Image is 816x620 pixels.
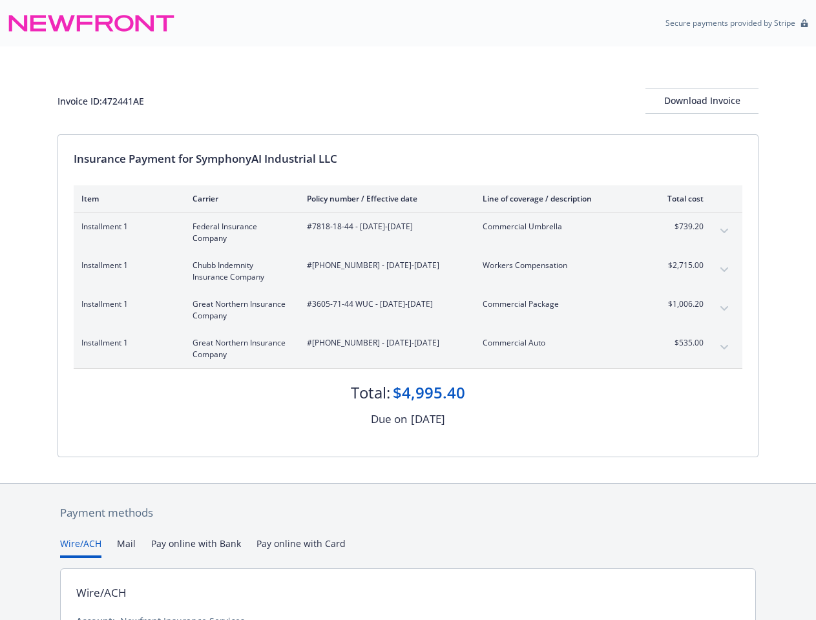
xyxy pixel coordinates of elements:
[74,252,742,291] div: Installment 1Chubb Indemnity Insurance Company#[PHONE_NUMBER] - [DATE]-[DATE]Workers Compensation...
[193,260,286,283] span: Chubb Indemnity Insurance Company
[483,221,634,232] span: Commercial Umbrella
[483,337,634,349] span: Commercial Auto
[483,193,634,204] div: Line of coverage / description
[193,298,286,322] span: Great Northern Insurance Company
[60,504,756,521] div: Payment methods
[74,213,742,252] div: Installment 1Federal Insurance Company#7818-18-44 - [DATE]-[DATE]Commercial Umbrella$739.20expand...
[76,584,127,601] div: Wire/ACH
[655,337,704,349] span: $535.00
[655,298,704,310] span: $1,006.20
[351,382,390,404] div: Total:
[655,260,704,271] span: $2,715.00
[81,260,172,271] span: Installment 1
[307,298,462,310] span: #3605-71-44 WUC - [DATE]-[DATE]
[193,337,286,360] span: Great Northern Insurance Company
[307,260,462,271] span: #[PHONE_NUMBER] - [DATE]-[DATE]
[645,88,758,113] div: Download Invoice
[117,537,136,558] button: Mail
[74,291,742,329] div: Installment 1Great Northern Insurance Company#3605-71-44 WUC - [DATE]-[DATE]Commercial Package$1,...
[60,537,101,558] button: Wire/ACH
[483,260,634,271] span: Workers Compensation
[193,193,286,204] div: Carrier
[307,221,462,232] span: #7818-18-44 - [DATE]-[DATE]
[81,298,172,310] span: Installment 1
[645,88,758,114] button: Download Invoice
[74,329,742,368] div: Installment 1Great Northern Insurance Company#[PHONE_NUMBER] - [DATE]-[DATE]Commercial Auto$535.0...
[714,298,735,319] button: expand content
[714,260,735,280] button: expand content
[371,411,407,428] div: Due on
[74,150,742,167] div: Insurance Payment for SymphonyAI Industrial LLC
[655,221,704,232] span: $739.20
[81,221,172,232] span: Installment 1
[483,298,634,310] span: Commercial Package
[81,337,172,349] span: Installment 1
[307,337,462,349] span: #[PHONE_NUMBER] - [DATE]-[DATE]
[81,193,172,204] div: Item
[714,221,735,242] button: expand content
[151,537,241,558] button: Pay online with Bank
[256,537,346,558] button: Pay online with Card
[655,193,704,204] div: Total cost
[411,411,445,428] div: [DATE]
[714,337,735,358] button: expand content
[665,17,795,28] p: Secure payments provided by Stripe
[193,221,286,244] span: Federal Insurance Company
[393,382,465,404] div: $4,995.40
[58,94,144,108] div: Invoice ID: 472441AE
[307,193,462,204] div: Policy number / Effective date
